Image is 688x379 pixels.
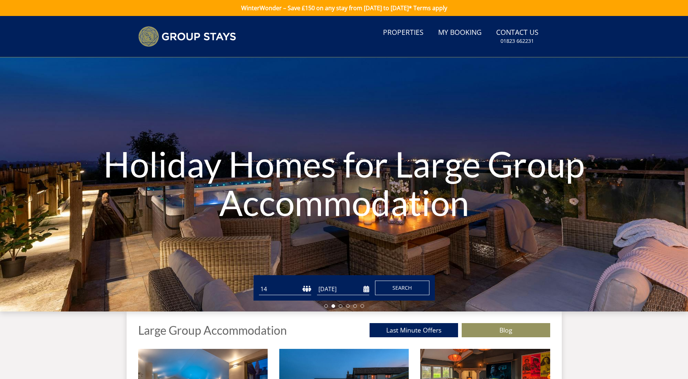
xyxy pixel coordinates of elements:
a: Properties [380,25,427,41]
h1: Large Group Accommodation [138,324,287,337]
small: 01823 662231 [500,37,534,45]
a: Blog [462,323,550,337]
a: My Booking [435,25,485,41]
input: Arrival Date [317,283,369,295]
h1: Holiday Homes for Large Group Accommodation [103,130,585,236]
a: Last Minute Offers [370,323,458,337]
span: Search [392,284,412,291]
img: Group Stays [138,26,236,47]
button: Search [375,281,429,295]
a: Contact Us01823 662231 [493,25,541,48]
